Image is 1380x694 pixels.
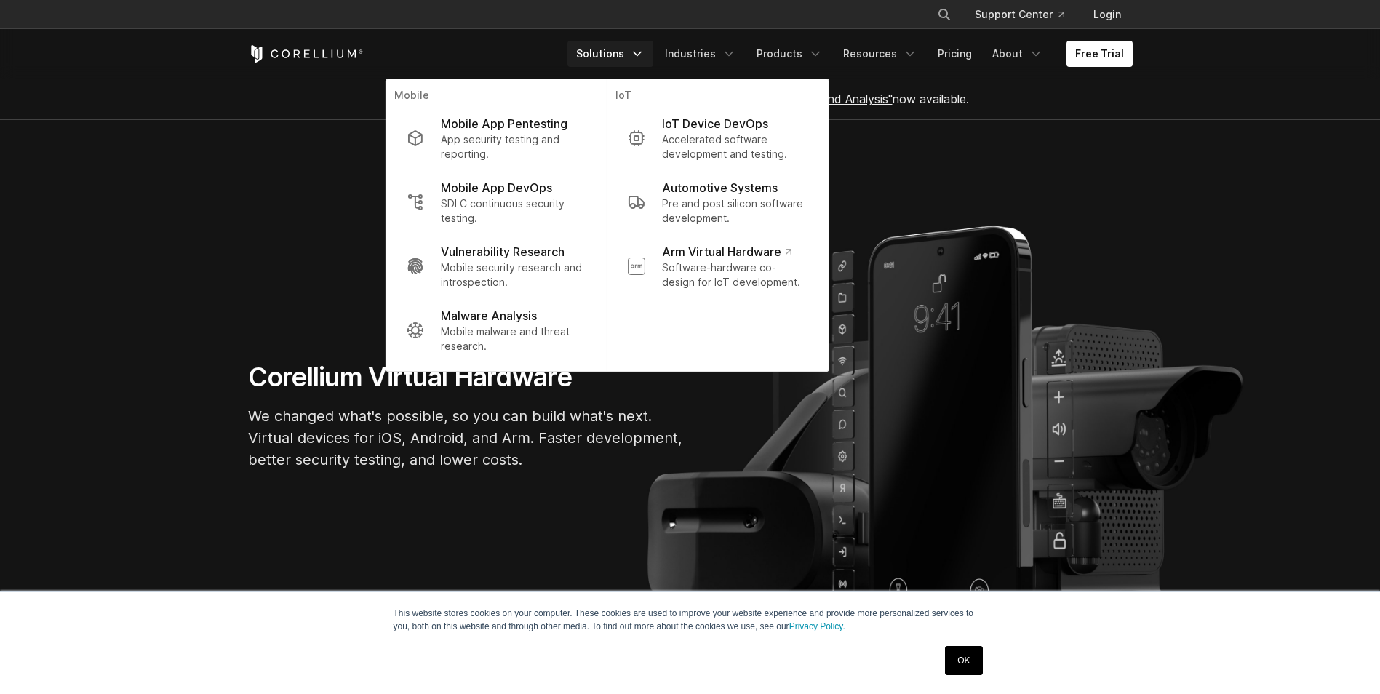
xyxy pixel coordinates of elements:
a: OK [945,646,982,675]
a: About [984,41,1052,67]
a: Login [1082,1,1133,28]
div: Navigation Menu [920,1,1133,28]
p: App security testing and reporting. [441,132,586,161]
a: Malware Analysis Mobile malware and threat research. [394,298,597,362]
a: Free Trial [1066,41,1133,67]
button: Search [931,1,957,28]
p: SDLC continuous security testing. [441,196,586,226]
a: Industries [656,41,745,67]
p: IoT Device DevOps [662,115,768,132]
a: Products [748,41,831,67]
div: Navigation Menu [567,41,1133,67]
a: Vulnerability Research Mobile security research and introspection. [394,234,597,298]
p: Accelerated software development and testing. [662,132,807,161]
p: Automotive Systems [662,179,778,196]
p: Pre and post silicon software development. [662,196,807,226]
a: Resources [834,41,926,67]
p: Malware Analysis [441,307,537,324]
p: Vulnerability Research [441,243,565,260]
p: Mobile malware and threat research. [441,324,586,354]
p: Mobile App Pentesting [441,115,567,132]
a: Support Center [963,1,1076,28]
p: We changed what's possible, so you can build what's next. Virtual devices for iOS, Android, and A... [248,405,685,471]
a: Corellium Home [248,45,364,63]
a: Mobile App DevOps SDLC continuous security testing. [394,170,597,234]
h1: Corellium Virtual Hardware [248,361,685,394]
p: Mobile [394,88,597,106]
a: Automotive Systems Pre and post silicon software development. [615,170,819,234]
a: Mobile App Pentesting App security testing and reporting. [394,106,597,170]
p: Mobile security research and introspection. [441,260,586,290]
p: IoT [615,88,819,106]
a: Arm Virtual Hardware Software-hardware co-design for IoT development. [615,234,819,298]
a: Pricing [929,41,981,67]
p: Mobile App DevOps [441,179,552,196]
p: Arm Virtual Hardware [662,243,791,260]
a: Privacy Policy. [789,621,845,631]
p: This website stores cookies on your computer. These cookies are used to improve your website expe... [394,607,987,633]
a: IoT Device DevOps Accelerated software development and testing. [615,106,819,170]
p: Software-hardware co-design for IoT development. [662,260,807,290]
a: Solutions [567,41,653,67]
